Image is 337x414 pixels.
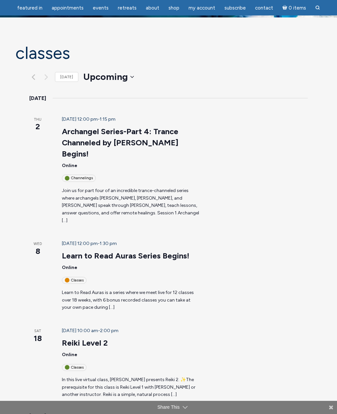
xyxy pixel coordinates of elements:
div: Channelings [62,175,96,182]
p: Learn to Read Auras is a series where we meet live for 12 classes over 18 weeks, with 6 bonus rec... [62,289,200,311]
span: Events [93,5,109,11]
span: [DATE] 12:00 pm [62,116,98,122]
a: Previous Events [29,73,37,81]
a: About [142,2,163,14]
span: Retreats [118,5,137,11]
span: 0 items [289,6,306,11]
span: Thu [29,117,46,123]
span: 1:15 pm [100,116,116,122]
a: Contact [251,2,277,14]
a: Archangel Series-Part 4: Trance Channeled by [PERSON_NAME] Begins! [62,127,178,159]
a: featured in [13,2,46,14]
span: 2 [29,121,46,132]
span: Appointments [52,5,84,11]
time: - [62,328,118,333]
time: - [62,241,117,246]
h1: Classes [15,44,322,62]
button: Next Events [42,73,50,81]
a: Retreats [114,2,141,14]
div: Classes [62,277,87,284]
i: Cart [282,5,289,11]
span: Online [62,265,77,270]
button: Upcoming [83,70,134,84]
span: My Account [189,5,215,11]
div: Classes [62,364,87,371]
span: 1:30 pm [100,241,117,246]
a: My Account [185,2,219,14]
span: Subscribe [224,5,246,11]
time: [DATE] [29,94,46,103]
span: [DATE] 10:00 am [62,328,98,333]
a: Shop [165,2,183,14]
p: In this live virtual class, [PERSON_NAME] presents Reiki 2. ✨The prerequisite for this class is R... [62,376,200,399]
span: About [146,5,159,11]
a: [DATE] [55,72,78,82]
span: Contact [255,5,273,11]
a: Appointments [48,2,88,14]
span: 8 [29,246,46,257]
span: 18 [29,333,46,344]
a: Learn to Read Auras Series Begins! [62,251,189,261]
span: Sat [29,329,46,334]
time: - [62,116,116,122]
a: Cart0 items [278,1,310,14]
span: Online [62,352,77,357]
p: Join us for part four of an incredible trance-channeled series where archangels [PERSON_NAME], [P... [62,187,200,224]
span: 2:00 pm [100,328,118,333]
a: Events [89,2,113,14]
span: Shop [168,5,179,11]
span: Upcoming [83,71,128,82]
span: Wed [29,241,46,247]
span: [DATE] 12:00 pm [62,241,98,246]
span: featured in [17,5,42,11]
a: Reiki Level 2 [62,338,108,348]
span: Online [62,163,77,168]
a: Subscribe [220,2,250,14]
